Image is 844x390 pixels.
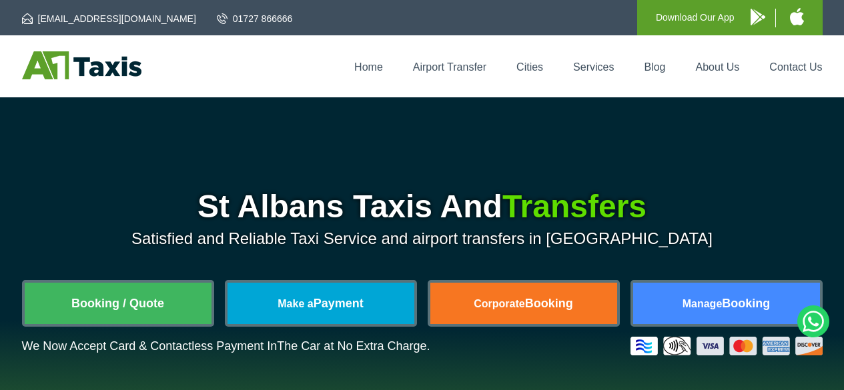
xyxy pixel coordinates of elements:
span: Transfers [502,189,647,224]
a: Blog [644,61,665,73]
a: Make aPayment [228,283,414,324]
a: Contact Us [769,61,822,73]
a: Airport Transfer [413,61,486,73]
p: We Now Accept Card & Contactless Payment In [22,339,430,353]
h1: St Albans Taxis And [22,191,823,223]
img: A1 Taxis St Albans LTD [22,51,141,79]
img: A1 Taxis iPhone App [790,8,804,25]
span: The Car at No Extra Charge. [277,339,430,353]
a: Services [573,61,614,73]
span: Manage [683,298,723,309]
span: Corporate [474,298,524,309]
img: A1 Taxis Android App [751,9,765,25]
img: Credit And Debit Cards [630,337,823,355]
a: [EMAIL_ADDRESS][DOMAIN_NAME] [22,12,196,25]
a: 01727 866666 [217,12,293,25]
span: Make a [278,298,313,309]
p: Download Our App [656,9,735,26]
a: About Us [696,61,740,73]
a: CorporateBooking [430,283,617,324]
a: Cities [516,61,543,73]
a: Home [354,61,383,73]
p: Satisfied and Reliable Taxi Service and airport transfers in [GEOGRAPHIC_DATA] [22,229,823,248]
a: Booking / Quote [25,283,212,324]
a: ManageBooking [633,283,820,324]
